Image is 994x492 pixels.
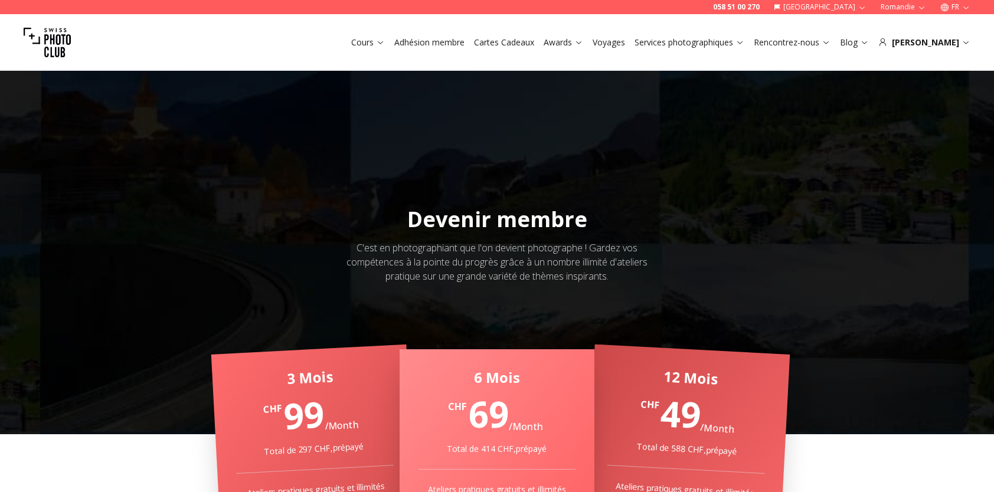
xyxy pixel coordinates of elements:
span: CHF [448,399,466,414]
a: Cours [351,37,385,48]
span: / Month [700,421,735,435]
span: 69 [469,390,509,438]
button: Voyages [588,34,630,51]
button: Cartes Cadeaux [469,34,539,51]
div: 12 Mois [612,364,770,391]
img: Swiss photo club [24,19,71,66]
div: Total de 588 CHF , prépayé [609,439,766,459]
span: CHF [263,401,282,416]
div: Total de 297 CHF , prépayé [235,439,393,459]
span: / Month [509,420,543,433]
span: / Month [325,418,359,432]
button: Adhésion membre [390,34,469,51]
a: Blog [840,37,869,48]
button: Services photographiques [630,34,749,51]
div: [PERSON_NAME] [878,37,970,48]
a: Rencontrez-nous [754,37,830,48]
div: 3 Mois [231,364,389,391]
a: Services photographiques [635,37,744,48]
div: 6 Mois [418,368,576,387]
span: Devenir membre [407,205,587,234]
span: 99 [283,389,325,439]
a: 058 51 00 270 [713,2,760,12]
button: Rencontrez-nous [749,34,835,51]
button: Awards [539,34,588,51]
button: Blog [835,34,874,51]
span: CHF [640,397,659,412]
a: Voyages [593,37,625,48]
span: 49 [660,389,702,439]
a: Adhésion membre [394,37,465,48]
button: Cours [346,34,390,51]
a: Cartes Cadeaux [474,37,534,48]
div: Total de 414 CHF , prépayé [418,443,576,455]
div: C'est en photographiant que l'on devient photographe ! Gardez vos compétences à la pointe du prog... [336,241,658,283]
a: Awards [544,37,583,48]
